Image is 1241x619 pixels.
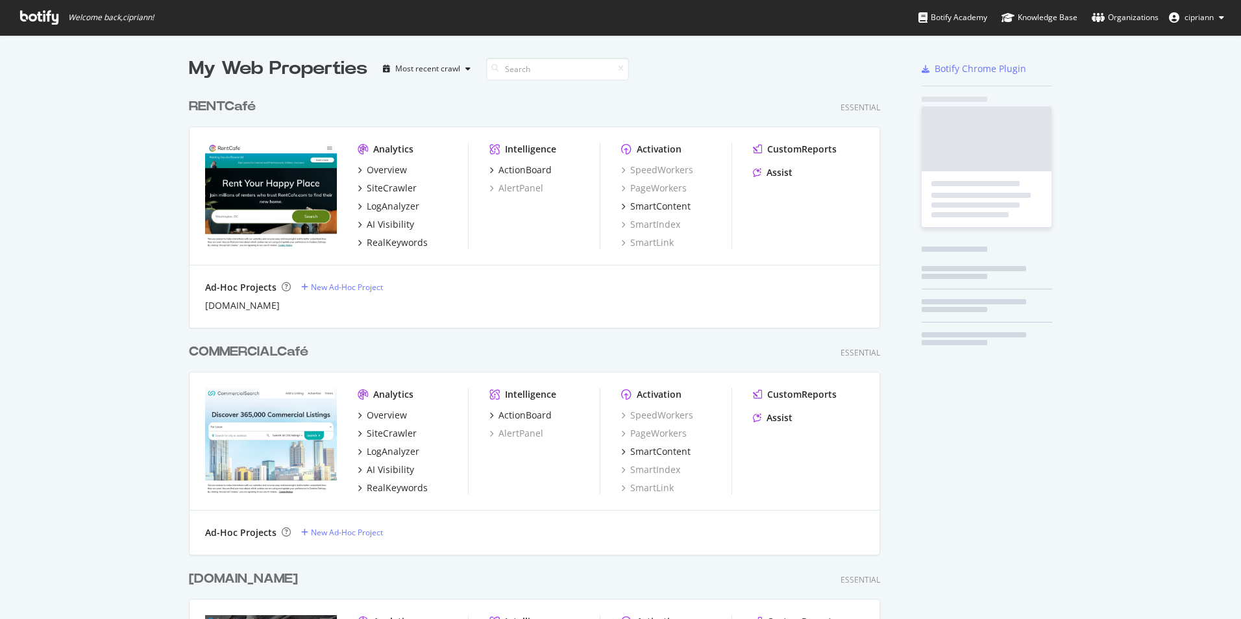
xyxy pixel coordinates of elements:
div: Ad-Hoc Projects [205,526,276,539]
div: Essential [841,347,880,358]
div: My Web Properties [189,56,367,82]
div: Most recent crawl [395,65,460,73]
a: Botify Chrome Plugin [922,62,1026,75]
a: CustomReports [753,388,837,401]
a: SmartLink [621,236,674,249]
a: AlertPanel [489,182,543,195]
div: CustomReports [767,388,837,401]
a: AI Visibility [358,463,414,476]
a: SpeedWorkers [621,409,693,422]
div: AI Visibility [367,463,414,476]
div: New Ad-Hoc Project [311,282,383,293]
div: LogAnalyzer [367,445,419,458]
div: Intelligence [505,388,556,401]
div: RealKeywords [367,481,428,494]
a: CustomReports [753,143,837,156]
div: Essential [841,102,880,113]
div: COMMERCIALCafé [189,343,308,361]
a: ActionBoard [489,409,552,422]
img: rentcafé.com [205,143,337,248]
div: Botify Chrome Plugin [935,62,1026,75]
div: SiteCrawler [367,427,417,440]
a: AI Visibility [358,218,414,231]
div: Activation [637,143,682,156]
a: New Ad-Hoc Project [301,282,383,293]
div: Assist [767,166,793,179]
a: SmartIndex [621,463,680,476]
a: ActionBoard [489,164,552,176]
div: ActionBoard [498,409,552,422]
div: Overview [367,164,407,176]
div: RealKeywords [367,236,428,249]
a: [DOMAIN_NAME] [205,299,280,312]
img: commercialsearch.com [205,388,337,493]
a: SiteCrawler [358,427,417,440]
a: RENTCafé [189,97,261,116]
a: [DOMAIN_NAME] [189,570,303,589]
div: New Ad-Hoc Project [311,527,383,538]
div: Overview [367,409,407,422]
button: cipriann [1159,7,1235,28]
div: AI Visibility [367,218,414,231]
input: Search [486,58,629,80]
div: Intelligence [505,143,556,156]
div: Botify Academy [918,11,987,24]
a: Overview [358,409,407,422]
a: SmartContent [621,200,691,213]
a: SmartContent [621,445,691,458]
a: LogAnalyzer [358,445,419,458]
div: CustomReports [767,143,837,156]
a: Assist [753,166,793,179]
a: RealKeywords [358,481,428,494]
div: SmartContent [630,200,691,213]
span: Welcome back, cipriann ! [68,12,154,23]
div: Activation [637,388,682,401]
a: COMMERCIALCafé [189,343,313,361]
div: Analytics [373,143,413,156]
a: SpeedWorkers [621,164,693,176]
div: Organizations [1092,11,1159,24]
a: Assist [753,411,793,424]
div: SmartContent [630,445,691,458]
div: LogAnalyzer [367,200,419,213]
a: PageWorkers [621,182,687,195]
a: SmartLink [621,481,674,494]
div: ActionBoard [498,164,552,176]
div: Ad-Hoc Projects [205,281,276,294]
a: RealKeywords [358,236,428,249]
a: LogAnalyzer [358,200,419,213]
div: Knowledge Base [1001,11,1077,24]
div: Analytics [373,388,413,401]
span: cipriann [1185,12,1214,23]
a: Overview [358,164,407,176]
a: SiteCrawler [358,182,417,195]
button: Most recent crawl [378,58,476,79]
div: Assist [767,411,793,424]
a: AlertPanel [489,427,543,440]
a: PageWorkers [621,427,687,440]
div: SiteCrawler [367,182,417,195]
div: Essential [841,574,880,585]
div: [DOMAIN_NAME] [189,570,298,589]
a: SmartIndex [621,218,680,231]
div: RENTCafé [189,97,256,116]
a: New Ad-Hoc Project [301,527,383,538]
